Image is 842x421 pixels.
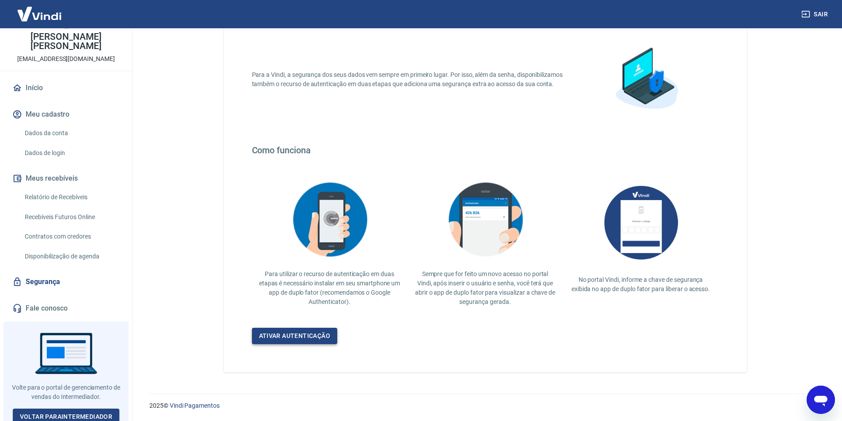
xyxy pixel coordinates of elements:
h4: Como funciona [252,145,719,156]
iframe: Botão para abrir a janela de mensagens [807,386,835,414]
a: Dados da conta [21,124,122,142]
img: AUbNX1O5CQAAAABJRU5ErkJggg== [597,177,685,268]
p: Para utilizar o recurso de autenticação em duas etapas é necessário instalar em seu smartphone um... [259,269,400,307]
p: No portal Vindi, informe a chave de segurança exibida no app de duplo fator para liberar o acesso. [570,275,712,294]
a: Relatório de Recebíveis [21,188,122,206]
p: [EMAIL_ADDRESS][DOMAIN_NAME] [17,54,115,64]
img: explication-mfa2.908d58f25590a47144d3.png [286,177,374,262]
a: Contratos com credores [21,228,122,246]
p: 2025 © [149,401,821,410]
img: explication-mfa3.c449ef126faf1c3e3bb9.png [441,177,530,262]
a: Disponibilização de agenda [21,247,122,265]
a: Recebíveis Futuros Online [21,208,122,226]
button: Meu cadastro [11,105,122,124]
p: [PERSON_NAME] [PERSON_NAME] [7,32,125,51]
a: Dados de login [21,144,122,162]
p: Sempre que for feito um novo acesso no portal Vindi, após inserir o usuário e senha, você terá qu... [415,269,556,307]
img: Vindi [11,0,68,27]
button: Sair [800,6,831,23]
a: Ativar autenticação [252,328,338,344]
a: Vindi Pagamentos [170,402,220,409]
a: Segurança [11,272,122,292]
a: Início [11,78,122,98]
a: Fale conosco [11,299,122,318]
img: explication-mfa1.88a31355a892c34851cc.png [602,35,690,124]
p: Para a Vindi, a segurança dos seus dados vem sempre em primeiro lugar. Por isso, além da senha, d... [252,70,574,89]
button: Meus recebíveis [11,169,122,188]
